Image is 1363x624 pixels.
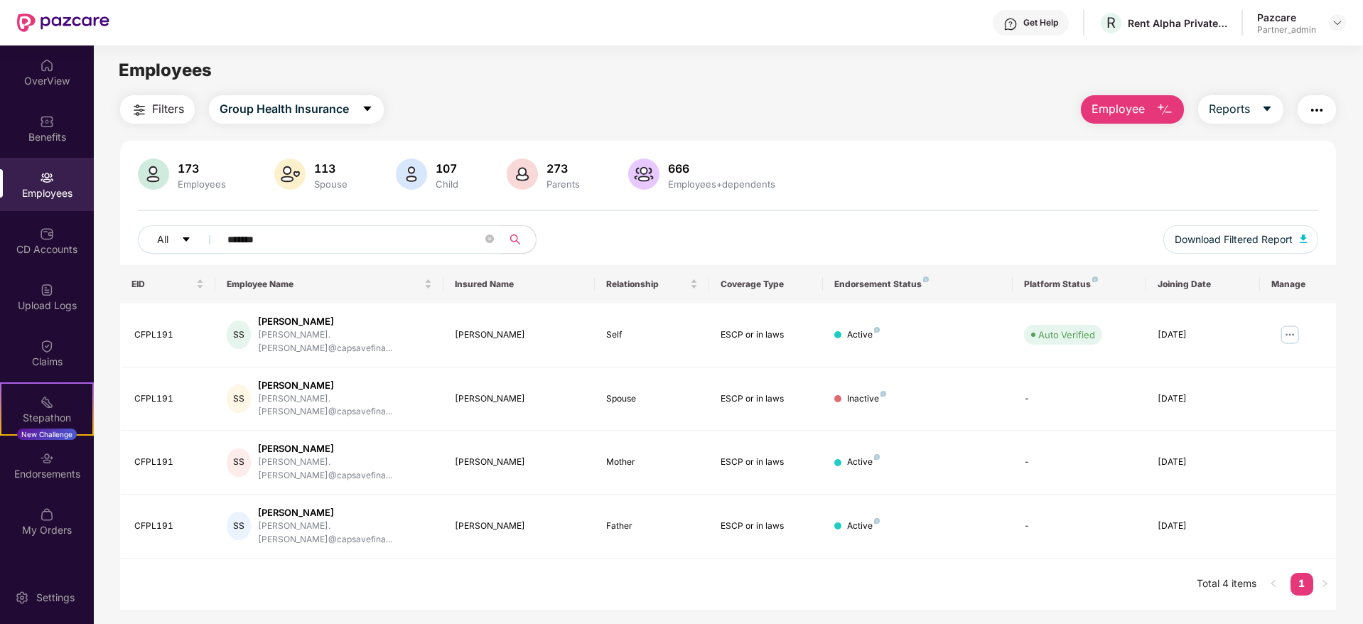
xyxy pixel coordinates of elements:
div: Parents [544,178,583,190]
img: svg+xml;base64,PHN2ZyB4bWxucz0iaHR0cDovL3d3dy53My5vcmcvMjAwMC9zdmciIHhtbG5zOnhsaW5rPSJodHRwOi8vd3... [507,158,538,190]
img: svg+xml;base64,PHN2ZyB4bWxucz0iaHR0cDovL3d3dy53My5vcmcvMjAwMC9zdmciIHdpZHRoPSIyNCIgaGVpZ2h0PSIyNC... [1308,102,1325,119]
img: svg+xml;base64,PHN2ZyB4bWxucz0iaHR0cDovL3d3dy53My5vcmcvMjAwMC9zdmciIHhtbG5zOnhsaW5rPSJodHRwOi8vd3... [1300,235,1307,243]
img: svg+xml;base64,PHN2ZyBpZD0iQ0RfQWNjb3VudHMiIGRhdGEtbmFtZT0iQ0QgQWNjb3VudHMiIHhtbG5zPSJodHRwOi8vd3... [40,227,54,241]
div: Active [847,456,880,469]
button: Employee [1081,95,1184,124]
div: 273 [544,161,583,176]
img: svg+xml;base64,PHN2ZyBpZD0iQ2xhaW0iIHhtbG5zPSJodHRwOi8vd3d3LnczLm9yZy8yMDAwL3N2ZyIgd2lkdGg9IjIwIi... [40,339,54,353]
div: Employees+dependents [665,178,778,190]
div: Partner_admin [1257,24,1316,36]
div: [PERSON_NAME].[PERSON_NAME]@capsavefina... [258,392,432,419]
span: Employee [1092,100,1145,118]
div: [DATE] [1158,328,1249,342]
img: svg+xml;base64,PHN2ZyBpZD0iU2V0dGluZy0yMHgyMCIgeG1sbnM9Imh0dHA6Ly93d3cudzMub3JnLzIwMDAvc3ZnIiB3aW... [15,591,29,605]
span: Reports [1209,100,1250,118]
div: SS [227,321,251,349]
div: SS [227,512,251,540]
div: [DATE] [1158,392,1249,406]
th: Relationship [595,265,709,303]
span: Employee Name [227,279,421,290]
button: right [1313,573,1336,596]
li: Previous Page [1262,573,1285,596]
div: Active [847,328,880,342]
img: svg+xml;base64,PHN2ZyB4bWxucz0iaHR0cDovL3d3dy53My5vcmcvMjAwMC9zdmciIHdpZHRoPSI4IiBoZWlnaHQ9IjgiIH... [880,391,886,397]
button: Reportscaret-down [1198,95,1283,124]
th: Coverage Type [709,265,823,303]
div: Active [847,520,880,533]
img: New Pazcare Logo [17,14,109,32]
div: Spouse [606,392,697,406]
div: 113 [311,161,350,176]
div: SS [227,448,251,477]
span: All [157,232,168,247]
th: Employee Name [215,265,443,303]
img: svg+xml;base64,PHN2ZyB4bWxucz0iaHR0cDovL3d3dy53My5vcmcvMjAwMC9zdmciIHdpZHRoPSIyNCIgaGVpZ2h0PSIyNC... [131,102,148,119]
img: svg+xml;base64,PHN2ZyB4bWxucz0iaHR0cDovL3d3dy53My5vcmcvMjAwMC9zdmciIHdpZHRoPSI4IiBoZWlnaHQ9IjgiIH... [874,454,880,460]
li: Total 4 items [1197,573,1256,596]
div: Pazcare [1257,11,1316,24]
img: svg+xml;base64,PHN2ZyB4bWxucz0iaHR0cDovL3d3dy53My5vcmcvMjAwMC9zdmciIHhtbG5zOnhsaW5rPSJodHRwOi8vd3... [396,158,427,190]
button: Download Filtered Report [1163,225,1318,254]
span: search [501,234,529,245]
div: [PERSON_NAME] [455,328,584,342]
img: svg+xml;base64,PHN2ZyBpZD0iSG9tZSIgeG1sbnM9Imh0dHA6Ly93d3cudzMub3JnLzIwMDAvc3ZnIiB3aWR0aD0iMjAiIG... [40,58,54,72]
span: EID [131,279,193,290]
div: [PERSON_NAME] [258,379,432,392]
span: Employees [119,60,212,80]
button: Group Health Insurancecaret-down [209,95,384,124]
span: close-circle [485,235,494,243]
div: [PERSON_NAME] [258,506,432,520]
div: 173 [175,161,229,176]
button: Filters [120,95,195,124]
div: New Challenge [17,429,77,440]
img: svg+xml;base64,PHN2ZyBpZD0iRW1wbG95ZWVzIiB4bWxucz0iaHR0cDovL3d3dy53My5vcmcvMjAwMC9zdmciIHdpZHRoPS... [40,171,54,185]
td: - [1013,495,1146,559]
img: svg+xml;base64,PHN2ZyB4bWxucz0iaHR0cDovL3d3dy53My5vcmcvMjAwMC9zdmciIHhtbG5zOnhsaW5rPSJodHRwOi8vd3... [274,158,306,190]
div: [PERSON_NAME] [258,442,432,456]
div: Settings [32,591,79,605]
div: [PERSON_NAME].[PERSON_NAME]@capsavefina... [258,328,432,355]
img: svg+xml;base64,PHN2ZyB4bWxucz0iaHR0cDovL3d3dy53My5vcmcvMjAwMC9zdmciIHhtbG5zOnhsaW5rPSJodHRwOi8vd3... [138,158,169,190]
div: CFPL191 [134,392,204,406]
img: svg+xml;base64,PHN2ZyB4bWxucz0iaHR0cDovL3d3dy53My5vcmcvMjAwMC9zdmciIHdpZHRoPSI4IiBoZWlnaHQ9IjgiIH... [1092,276,1098,282]
img: svg+xml;base64,PHN2ZyBpZD0iVXBsb2FkX0xvZ3MiIGRhdGEtbmFtZT0iVXBsb2FkIExvZ3MiIHhtbG5zPSJodHRwOi8vd3... [40,283,54,297]
th: Insured Name [443,265,596,303]
th: Joining Date [1146,265,1260,303]
div: Get Help [1023,17,1058,28]
img: svg+xml;base64,PHN2ZyBpZD0iSGVscC0zMngzMiIgeG1sbnM9Imh0dHA6Ly93d3cudzMub3JnLzIwMDAvc3ZnIiB3aWR0aD... [1003,17,1018,31]
img: manageButton [1278,323,1301,346]
div: [DATE] [1158,520,1249,533]
img: svg+xml;base64,PHN2ZyB4bWxucz0iaHR0cDovL3d3dy53My5vcmcvMjAwMC9zdmciIHhtbG5zOnhsaW5rPSJodHRwOi8vd3... [1156,102,1173,119]
span: close-circle [485,233,494,247]
span: left [1269,579,1278,588]
div: ESCP or in laws [721,392,812,406]
div: Spouse [311,178,350,190]
div: CFPL191 [134,520,204,533]
td: - [1013,367,1146,431]
div: Stepathon [1,411,92,425]
div: ESCP or in laws [721,520,812,533]
div: [PERSON_NAME] [258,315,432,328]
th: EID [120,265,215,303]
div: ESCP or in laws [721,328,812,342]
img: svg+xml;base64,PHN2ZyB4bWxucz0iaHR0cDovL3d3dy53My5vcmcvMjAwMC9zdmciIHdpZHRoPSI4IiBoZWlnaHQ9IjgiIH... [923,276,929,282]
div: Child [433,178,461,190]
div: Auto Verified [1038,328,1095,342]
span: Relationship [606,279,686,290]
div: [PERSON_NAME].[PERSON_NAME]@capsavefina... [258,520,432,547]
span: caret-down [181,235,191,246]
th: Manage [1260,265,1336,303]
div: Self [606,328,697,342]
div: Rent Alpha Private Limited [1128,16,1227,30]
div: ESCP or in laws [721,456,812,469]
span: caret-down [1261,103,1273,116]
img: svg+xml;base64,PHN2ZyBpZD0iQmVuZWZpdHMiIHhtbG5zPSJodHRwOi8vd3d3LnczLm9yZy8yMDAwL3N2ZyIgd2lkdGg9Ij... [40,114,54,129]
div: [PERSON_NAME].[PERSON_NAME]@capsavefina... [258,456,432,483]
div: Inactive [847,392,886,406]
div: 666 [665,161,778,176]
img: svg+xml;base64,PHN2ZyB4bWxucz0iaHR0cDovL3d3dy53My5vcmcvMjAwMC9zdmciIHdpZHRoPSIyMSIgaGVpZ2h0PSIyMC... [40,395,54,409]
img: svg+xml;base64,PHN2ZyB4bWxucz0iaHR0cDovL3d3dy53My5vcmcvMjAwMC9zdmciIHhtbG5zOnhsaW5rPSJodHRwOi8vd3... [628,158,659,190]
a: 1 [1291,573,1313,594]
div: Platform Status [1024,279,1134,290]
span: caret-down [362,103,373,116]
